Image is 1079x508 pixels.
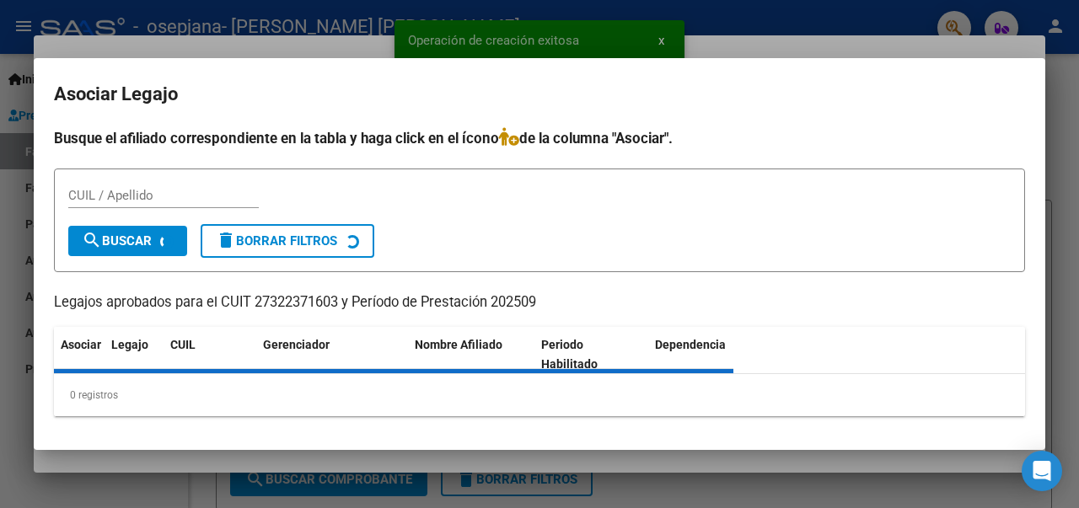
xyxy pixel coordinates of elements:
[263,338,330,351] span: Gerenciador
[415,338,502,351] span: Nombre Afiliado
[82,230,102,250] mat-icon: search
[170,338,196,351] span: CUIL
[216,233,337,249] span: Borrar Filtros
[408,327,534,382] datatable-header-cell: Nombre Afiliado
[54,374,1025,416] div: 0 registros
[164,327,256,382] datatable-header-cell: CUIL
[111,338,148,351] span: Legajo
[201,224,374,258] button: Borrar Filtros
[68,226,187,256] button: Buscar
[648,327,775,382] datatable-header-cell: Dependencia
[655,338,726,351] span: Dependencia
[541,338,598,371] span: Periodo Habilitado
[105,327,164,382] datatable-header-cell: Legajo
[256,327,408,382] datatable-header-cell: Gerenciador
[82,233,152,249] span: Buscar
[54,127,1025,149] h4: Busque el afiliado correspondiente en la tabla y haga click en el ícono de la columna "Asociar".
[534,327,648,382] datatable-header-cell: Periodo Habilitado
[54,78,1025,110] h2: Asociar Legajo
[61,338,101,351] span: Asociar
[54,327,105,382] datatable-header-cell: Asociar
[54,292,1025,313] p: Legajos aprobados para el CUIT 27322371603 y Período de Prestación 202509
[216,230,236,250] mat-icon: delete
[1022,451,1062,491] div: Open Intercom Messenger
